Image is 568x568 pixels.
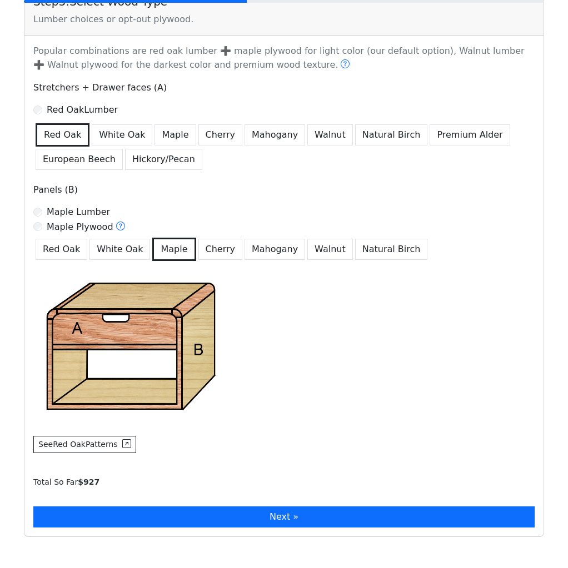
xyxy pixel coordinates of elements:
[198,124,243,145] button: Cherry
[33,184,78,195] span: Panels (B)
[152,238,196,261] button: Maple
[27,44,541,72] p: Popular combinations are red oak lumber ➕ maple plywood for light color (our default option), Wal...
[33,506,535,527] button: Next »
[47,103,118,117] label: Red Oak Lumber
[430,124,510,145] button: Premium Alder
[155,124,196,145] button: Maple
[33,13,535,26] div: Lumber choices or opt-out plywood.
[92,124,152,145] button: White Oak
[340,58,350,72] button: Do people pick a different wood?
[307,124,353,145] button: Walnut
[33,82,167,93] span: Stretchers + Drawer faces (A)
[355,124,428,145] button: Natural Birch
[116,220,126,234] button: Maple Plywood
[33,274,228,417] img: Structure example - Stretchers(A)
[245,124,305,145] button: Mahogany
[36,239,87,260] button: Red Oak
[89,239,150,260] button: White Oak
[307,239,353,260] button: Walnut
[245,239,305,260] button: Mahogany
[47,205,110,219] label: Maple Lumber
[125,149,202,170] button: Hickory/Pecan
[78,477,99,486] b: $ 927
[36,123,89,147] button: Red Oak
[36,149,123,170] button: European Beech
[33,477,99,486] small: Total So Far
[33,436,136,453] button: SeeRed OakPatterns
[355,239,428,260] button: Natural Birch
[47,220,126,234] label: Maple Plywood
[198,239,243,260] button: Cherry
